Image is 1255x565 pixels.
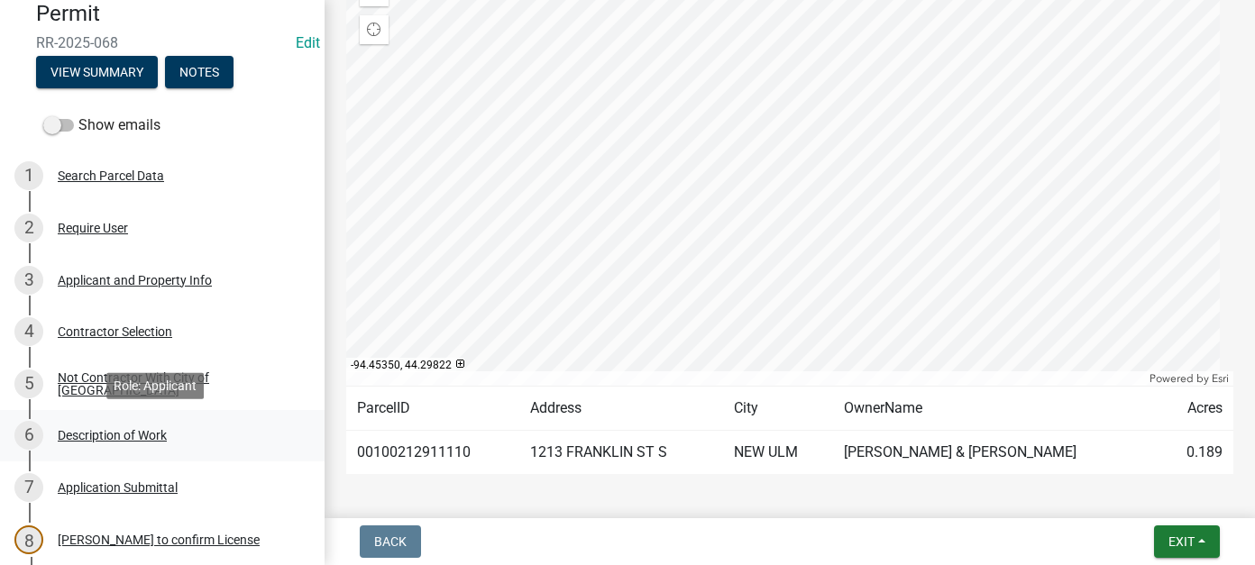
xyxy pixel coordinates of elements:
[1168,534,1195,549] span: Exit
[165,56,234,88] button: Notes
[296,34,320,51] wm-modal-confirm: Edit Application Number
[58,222,128,234] div: Require User
[296,34,320,51] a: Edit
[36,34,289,51] span: RR-2025-068
[374,534,407,549] span: Back
[58,274,212,287] div: Applicant and Property Info
[14,421,43,450] div: 6
[58,429,167,442] div: Description of Work
[14,214,43,242] div: 2
[723,431,833,475] td: NEW ULM
[1145,371,1233,386] div: Powered by
[346,387,519,431] td: ParcelID
[14,266,43,295] div: 3
[1154,525,1220,558] button: Exit
[14,473,43,502] div: 7
[519,431,723,475] td: 1213 FRANKLIN ST S
[106,372,204,398] div: Role: Applicant
[58,371,296,396] div: Not Contractor With City of [GEOGRAPHIC_DATA]
[43,114,160,136] label: Show emails
[346,431,519,475] td: 00100212911110
[14,525,43,554] div: 8
[58,533,260,546] div: [PERSON_NAME] to confirm License
[36,66,158,80] wm-modal-confirm: Summary
[1212,372,1229,385] a: Esri
[833,431,1159,475] td: [PERSON_NAME] & [PERSON_NAME]
[360,15,389,44] div: Find my location
[36,56,158,88] button: View Summary
[58,169,164,182] div: Search Parcel Data
[519,387,723,431] td: Address
[833,387,1159,431] td: OwnerName
[14,317,43,346] div: 4
[723,387,833,431] td: City
[58,481,178,494] div: Application Submittal
[165,66,234,80] wm-modal-confirm: Notes
[1159,431,1233,475] td: 0.189
[14,369,43,398] div: 5
[14,161,43,190] div: 1
[1159,387,1233,431] td: Acres
[58,325,172,338] div: Contractor Selection
[360,525,421,558] button: Back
